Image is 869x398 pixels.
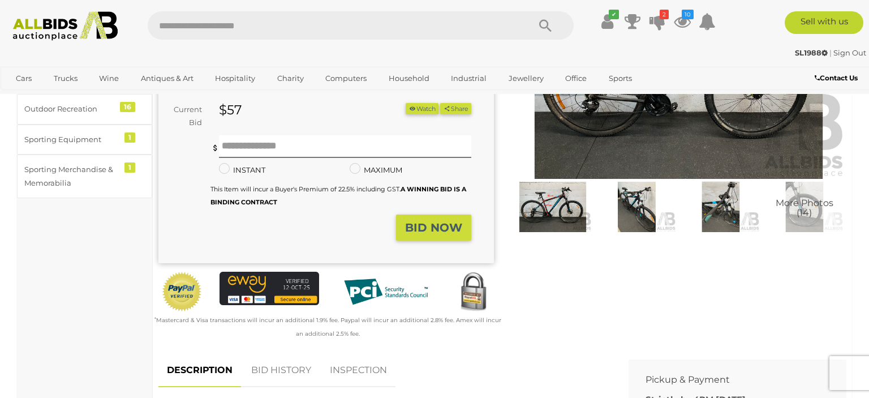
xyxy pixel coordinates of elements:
span: More Photos (14) [776,198,833,218]
label: INSTANT [219,164,265,177]
img: TREK Marlin 5 Mountain Bike [765,182,844,232]
div: 1 [124,162,135,173]
img: TREK Marlin 5 Mountain Bike [682,182,760,232]
li: Watch this item [406,103,438,115]
a: BID HISTORY [243,354,320,387]
a: Charity [270,69,311,88]
img: TREK Marlin 5 Mountain Bike [597,182,676,232]
div: Sporting Equipment [24,133,118,146]
a: Household [381,69,437,88]
i: 2 [660,10,669,19]
div: 16 [120,102,135,112]
a: Computers [318,69,374,88]
div: 1 [124,132,135,143]
button: Share [440,103,471,115]
a: Cars [8,69,39,88]
a: Sporting Merchandise & Memorabilia 1 [17,155,152,198]
h2: Pickup & Payment [646,375,812,385]
button: Search [517,11,574,40]
img: Secured by Rapid SSL [453,272,494,313]
label: MAXIMUM [350,164,402,177]
a: [GEOGRAPHIC_DATA] [8,88,104,107]
a: INSPECTION [321,354,395,387]
a: SL1988 [795,48,829,57]
i: 10 [682,10,694,19]
a: Antiques & Art [134,69,201,88]
button: Watch [406,103,438,115]
a: Sporting Equipment 1 [17,125,152,155]
img: Allbids.com.au [7,11,124,41]
a: Sign Out [833,48,866,57]
i: ✔ [609,10,619,19]
div: Current Bid [158,103,210,130]
button: BID NOW [396,215,471,241]
div: Outdoor Recreation [24,102,118,115]
a: Trucks [46,69,85,88]
div: Sporting Merchandise & Memorabilia [24,163,118,190]
img: PCI DSS compliant [336,272,436,311]
a: More Photos(14) [765,182,844,232]
a: 2 [649,11,666,32]
a: Industrial [444,69,494,88]
a: ✔ [599,11,616,32]
img: TREK Marlin 5 Mountain Bike [514,182,592,232]
a: Jewellery [501,69,551,88]
a: Hospitality [208,69,263,88]
small: Mastercard & Visa transactions will incur an additional 1.9% fee. Paypal will incur an additional... [154,316,501,337]
img: eWAY Payment Gateway [220,272,319,305]
small: This Item will incur a Buyer's Premium of 22.5% including GST. [210,185,466,206]
b: Contact Us [815,74,858,82]
strong: SL1988 [795,48,828,57]
a: Sports [601,69,639,88]
a: Outdoor Recreation 16 [17,94,152,124]
a: Contact Us [815,72,861,84]
img: Official PayPal Seal [161,272,203,312]
a: Sell with us [785,11,863,34]
a: 10 [674,11,691,32]
a: DESCRIPTION [158,354,241,387]
a: Office [558,69,594,88]
a: Wine [92,69,126,88]
span: | [829,48,832,57]
strong: BID NOW [405,221,462,234]
strong: $57 [219,102,242,118]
